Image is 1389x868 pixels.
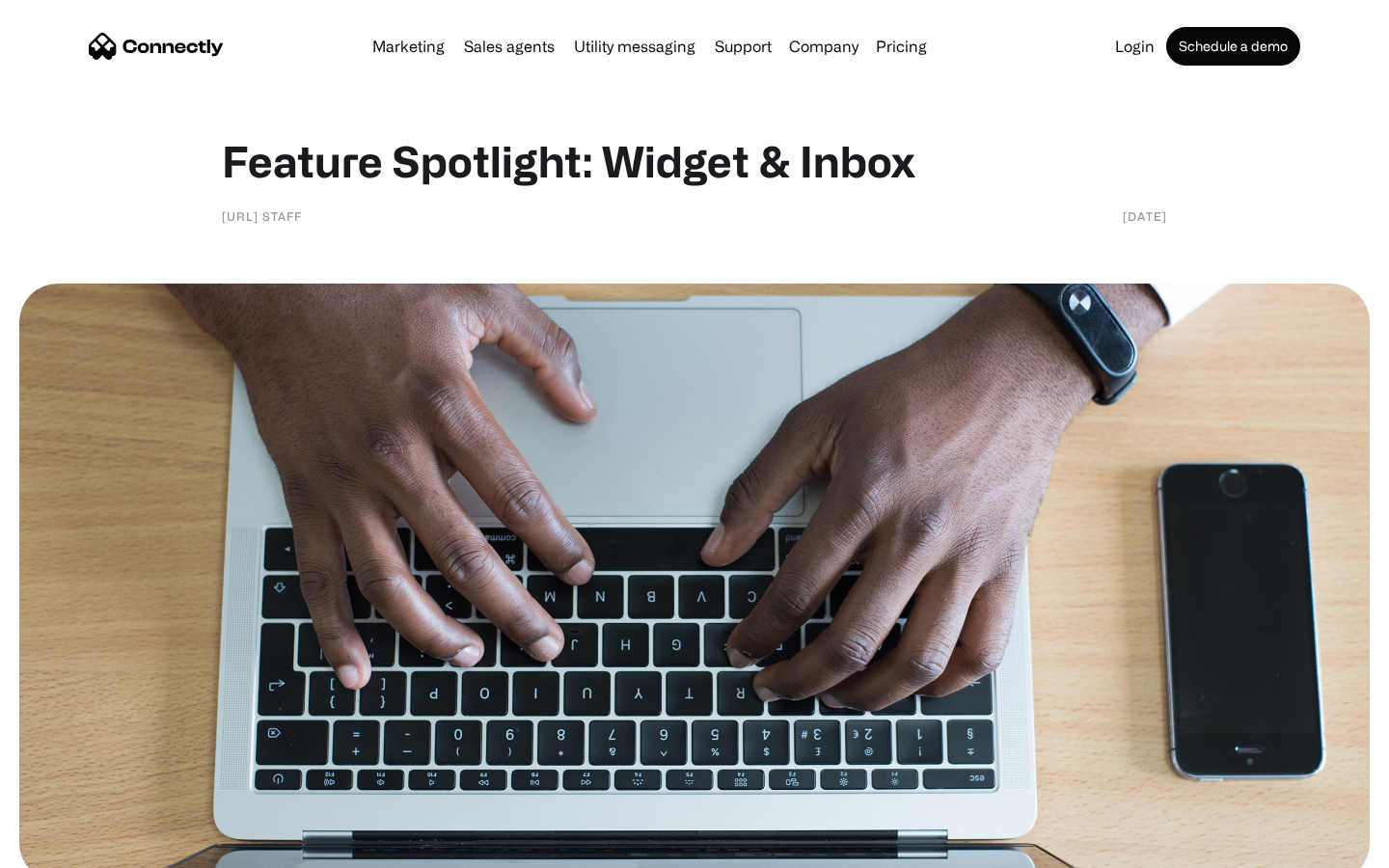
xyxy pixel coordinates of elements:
ul: Language list [39,834,116,861]
a: Sales agents [456,39,562,54]
a: home [89,32,224,61]
div: [URL] staff [222,206,302,226]
div: [DATE] [1123,206,1167,226]
a: Schedule a demo [1166,27,1300,66]
aside: Language selected: English [19,834,116,861]
a: Support [707,39,779,54]
a: Marketing [365,39,452,54]
a: Login [1107,39,1162,54]
div: Company [789,33,858,60]
div: Company [783,33,864,60]
a: Utility messaging [566,39,703,54]
h1: Feature Spotlight: Widget & Inbox [222,135,1167,187]
a: Pricing [868,39,935,54]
